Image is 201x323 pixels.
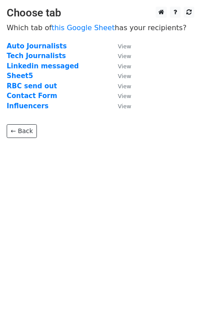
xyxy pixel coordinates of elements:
a: View [109,102,131,110]
small: View [118,93,131,99]
a: Tech Journalists [7,52,66,60]
h3: Choose tab [7,7,194,20]
a: RBC send out [7,82,57,90]
a: View [109,92,131,100]
small: View [118,43,131,50]
a: this Google Sheet [52,24,115,32]
a: View [109,82,131,90]
a: Contact Form [7,92,57,100]
p: Which tab of has your recipients? [7,23,194,32]
a: Sheet5 [7,72,33,80]
a: ← Back [7,124,37,138]
small: View [118,73,131,79]
a: View [109,52,131,60]
a: View [109,42,131,50]
a: View [109,62,131,70]
a: Auto Journalists [7,42,67,50]
small: View [118,83,131,90]
a: Linkedin messaged [7,62,79,70]
small: View [118,63,131,70]
a: Influencers [7,102,48,110]
a: View [109,72,131,80]
small: View [118,103,131,110]
small: View [118,53,131,59]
